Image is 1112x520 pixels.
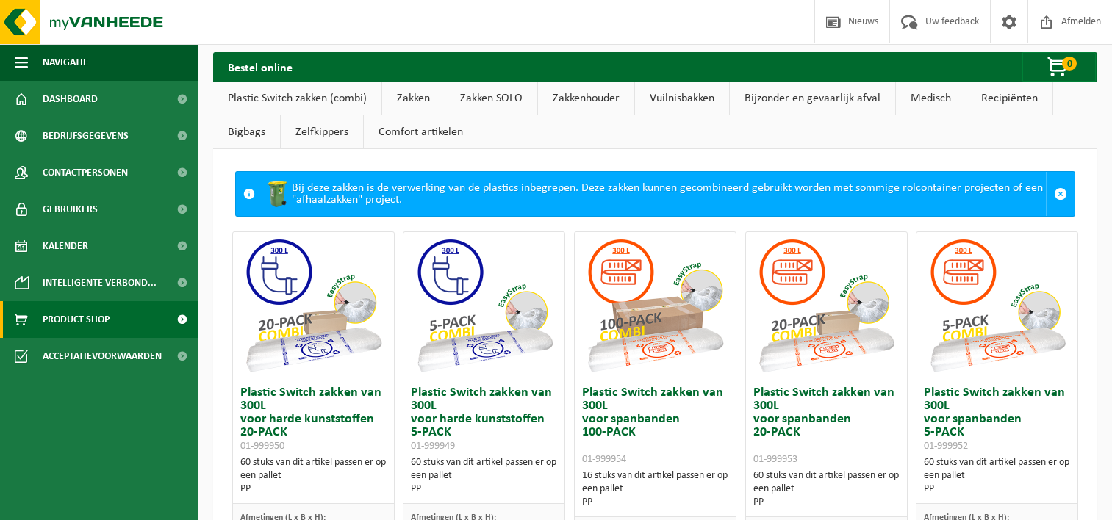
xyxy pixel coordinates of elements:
span: 01-999950 [240,441,284,452]
span: Bedrijfsgegevens [43,118,129,154]
h3: Plastic Switch zakken van 300L voor harde kunststoffen 5-PACK [411,386,557,452]
div: PP [753,496,900,509]
span: Contactpersonen [43,154,128,191]
div: PP [240,483,387,496]
div: PP [411,483,557,496]
h3: Plastic Switch zakken van 300L voor spanbanden 20-PACK [753,386,900,466]
span: 0 [1062,57,1077,71]
img: 01-999950 [240,232,387,379]
div: 60 stuks van dit artikel passen er op een pallet [240,456,387,496]
h3: Plastic Switch zakken van 300L voor spanbanden 100-PACK [582,386,728,466]
h3: Plastic Switch zakken van 300L voor harde kunststoffen 20-PACK [240,386,387,452]
span: Intelligente verbond... [43,264,157,301]
button: 0 [1022,52,1096,82]
div: Bij deze zakken is de verwerking van de plastics inbegrepen. Deze zakken kunnen gecombineerd gebr... [262,172,1046,216]
a: Bigbags [213,115,280,149]
div: PP [924,483,1070,496]
span: 01-999949 [411,441,455,452]
img: 01-999954 [581,232,728,379]
span: 01-999952 [924,441,968,452]
a: Comfort artikelen [364,115,478,149]
span: Acceptatievoorwaarden [43,338,162,375]
h2: Bestel online [213,52,307,81]
img: 01-999952 [924,232,1071,379]
span: Navigatie [43,44,88,81]
img: 01-999949 [411,232,558,379]
img: WB-0240-HPE-GN-50.png [262,179,292,209]
span: 01-999954 [582,454,626,465]
a: Bijzonder en gevaarlijk afval [730,82,895,115]
h3: Plastic Switch zakken van 300L voor spanbanden 5-PACK [924,386,1070,452]
a: Sluit melding [1046,172,1075,216]
a: Zakkenhouder [538,82,634,115]
a: Zakken SOLO [445,82,537,115]
span: 01-999953 [753,454,797,465]
span: Gebruikers [43,191,98,228]
div: 60 stuks van dit artikel passen er op een pallet [753,469,900,509]
a: Recipiënten [966,82,1052,115]
a: Zakken [382,82,445,115]
a: Zelfkippers [281,115,363,149]
a: Plastic Switch zakken (combi) [213,82,381,115]
div: 60 stuks van dit artikel passen er op een pallet [411,456,557,496]
a: Medisch [896,82,966,115]
span: Kalender [43,228,88,264]
div: PP [582,496,728,509]
div: 60 stuks van dit artikel passen er op een pallet [924,456,1070,496]
span: Dashboard [43,81,98,118]
div: 16 stuks van dit artikel passen er op een pallet [582,469,728,509]
a: Vuilnisbakken [635,82,729,115]
span: Product Shop [43,301,110,338]
img: 01-999953 [753,232,900,379]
